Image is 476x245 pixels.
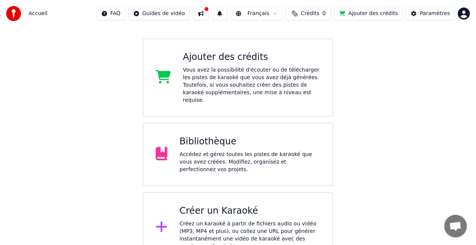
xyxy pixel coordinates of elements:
[179,151,320,173] div: Accédez et gérez toutes les pistes de karaoké que vous avez créées. Modifiez, organisez et perfec...
[29,10,47,17] span: Accueil
[420,10,450,17] div: Paramètres
[6,6,21,21] img: youka
[334,7,403,20] button: Ajouter des crédits
[183,51,320,63] div: Ajouter des crédits
[179,205,320,217] div: Créer un Karaoké
[286,7,331,20] button: Crédits0
[301,10,319,17] span: Crédits
[179,136,320,148] div: Bibliothèque
[29,10,47,17] nav: breadcrumb
[323,10,326,17] span: 0
[96,7,126,20] button: FAQ
[129,7,190,20] button: Guides de vidéo
[444,215,467,237] a: Ouvrir le chat
[406,7,455,20] button: Paramètres
[183,66,320,104] div: Vous avez la possibilité d'écouter ou de télécharger les pistes de karaoké que vous avez déjà gén...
